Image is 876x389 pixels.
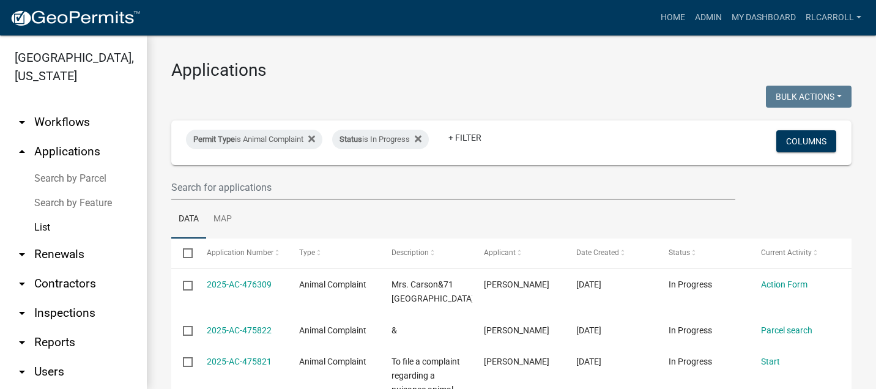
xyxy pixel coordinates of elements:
[15,247,29,262] i: arrow_drop_down
[392,248,429,257] span: Description
[207,248,273,257] span: Application Number
[171,175,735,200] input: Search for applications
[657,239,749,268] datatable-header-cell: Status
[207,280,272,289] a: 2025-AC-476309
[171,239,195,268] datatable-header-cell: Select
[761,357,780,366] a: Start
[776,130,836,152] button: Columns
[801,6,866,29] a: RLcarroll
[565,239,657,268] datatable-header-cell: Date Created
[766,86,852,108] button: Bulk Actions
[669,325,712,335] span: In Progress
[206,200,239,239] a: Map
[15,306,29,320] i: arrow_drop_down
[576,248,619,257] span: Date Created
[15,276,29,291] i: arrow_drop_down
[690,6,727,29] a: Admin
[186,130,322,149] div: is Animal Complaint
[299,248,315,257] span: Type
[193,135,235,144] span: Permit Type
[15,335,29,350] i: arrow_drop_down
[392,325,397,335] span: &
[195,239,287,268] datatable-header-cell: Application Number
[761,325,812,335] a: Parcel search
[576,280,601,289] span: 09/10/2025
[472,239,565,268] datatable-header-cell: Applicant
[15,365,29,379] i: arrow_drop_down
[727,6,801,29] a: My Dashboard
[656,6,690,29] a: Home
[340,135,362,144] span: Status
[299,325,366,335] span: Animal Complaint
[332,130,429,149] div: is In Progress
[299,357,366,366] span: Animal Complaint
[761,248,812,257] span: Current Activity
[669,357,712,366] span: In Progress
[171,200,206,239] a: Data
[15,144,29,159] i: arrow_drop_up
[749,239,842,268] datatable-header-cell: Current Activity
[576,357,601,366] span: 09/09/2025
[207,357,272,366] a: 2025-AC-475821
[171,60,852,81] h3: Applications
[484,325,549,335] span: Alex Torrez
[669,248,690,257] span: Status
[576,325,601,335] span: 09/09/2025
[484,248,516,257] span: Applicant
[299,280,366,289] span: Animal Complaint
[484,280,549,289] span: Tammie
[669,280,712,289] span: In Progress
[15,115,29,130] i: arrow_drop_down
[484,357,549,366] span: Alex Torrez
[761,280,807,289] a: Action Form
[380,239,472,268] datatable-header-cell: Description
[392,280,474,303] span: Mrs. Carson&71 BIG SIX FARMS RD
[207,325,272,335] a: 2025-AC-475822
[439,127,491,149] a: + Filter
[287,239,379,268] datatable-header-cell: Type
